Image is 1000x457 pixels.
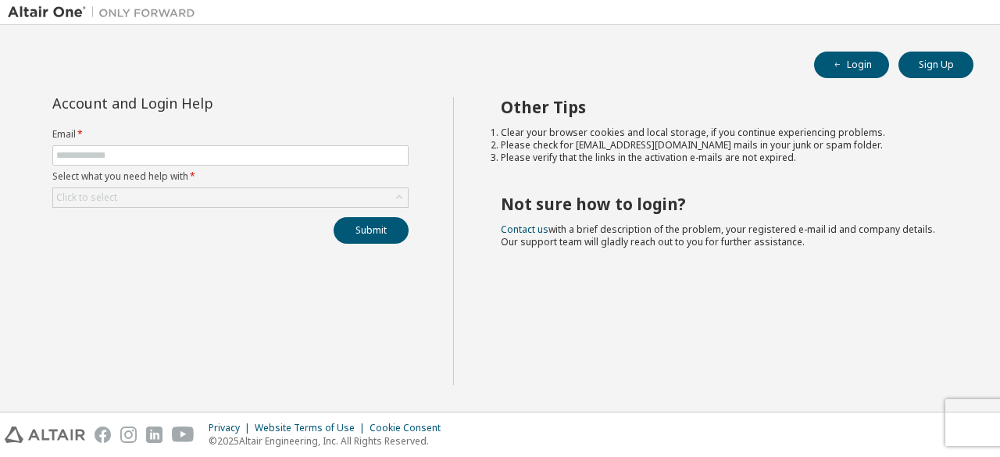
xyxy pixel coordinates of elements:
div: Cookie Consent [370,422,450,434]
img: instagram.svg [120,427,137,443]
div: Account and Login Help [52,97,337,109]
img: facebook.svg [95,427,111,443]
span: with a brief description of the problem, your registered e-mail id and company details. Our suppo... [501,223,935,248]
button: Login [814,52,889,78]
li: Please verify that the links in the activation e-mails are not expired. [501,152,946,164]
li: Please check for [EMAIL_ADDRESS][DOMAIN_NAME] mails in your junk or spam folder. [501,139,946,152]
p: © 2025 Altair Engineering, Inc. All Rights Reserved. [209,434,450,448]
div: Privacy [209,422,255,434]
h2: Other Tips [501,97,946,117]
img: linkedin.svg [146,427,162,443]
label: Select what you need help with [52,170,409,183]
div: Website Terms of Use [255,422,370,434]
img: altair_logo.svg [5,427,85,443]
li: Clear your browser cookies and local storage, if you continue experiencing problems. [501,127,946,139]
img: Altair One [8,5,203,20]
div: Click to select [56,191,117,204]
h2: Not sure how to login? [501,194,946,214]
a: Contact us [501,223,548,236]
button: Sign Up [898,52,973,78]
label: Email [52,128,409,141]
div: Click to select [53,188,408,207]
img: youtube.svg [172,427,195,443]
button: Submit [334,217,409,244]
